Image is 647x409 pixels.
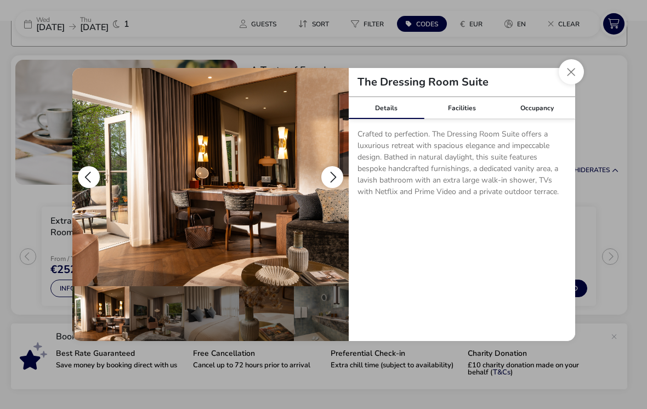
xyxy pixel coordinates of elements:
div: Details [349,97,424,119]
button: Close dialog [559,59,584,84]
p: Crafted to perfection. The Dressing Room Suite offers a luxurious retreat with spacious elegance ... [357,128,566,202]
div: details [72,68,575,341]
div: Occupancy [500,97,575,119]
img: d5963daa7338e53631da13c6fd1015c24de6f90d49df220cdb5b41d06bf22919 [72,68,349,286]
h2: The Dressing Room Suite [349,77,497,88]
div: Facilities [424,97,500,119]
